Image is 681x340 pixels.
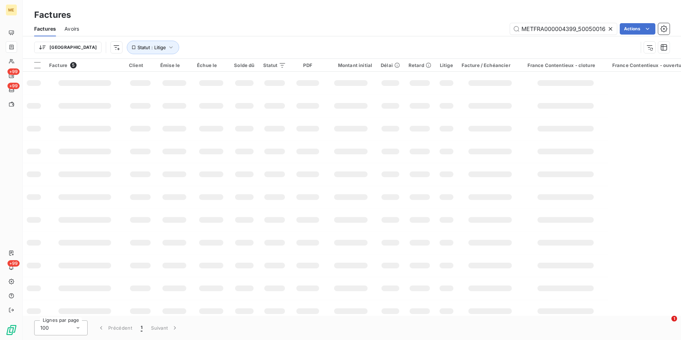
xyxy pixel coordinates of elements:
[7,68,20,75] span: +99
[381,62,400,68] div: Délai
[527,62,604,68] div: France Contentieux - cloture
[34,42,102,53] button: [GEOGRAPHIC_DATA]
[7,83,20,89] span: +99
[93,320,136,335] button: Précédent
[137,45,166,50] span: Statut : Litige
[40,324,49,331] span: 100
[49,62,67,68] span: Facture
[620,23,655,35] button: Actions
[6,324,17,336] img: Logo LeanPay
[234,62,254,68] div: Solde dû
[7,260,20,267] span: +99
[34,9,71,21] h3: Factures
[295,62,321,68] div: PDF
[127,41,179,54] button: Statut : Litige
[34,25,56,32] span: Factures
[263,62,286,68] div: Statut
[136,320,147,335] button: 1
[141,324,142,331] span: 1
[671,316,677,321] span: 1
[409,62,431,68] div: Retard
[6,4,17,16] div: ME
[129,62,152,68] div: Client
[440,62,453,68] div: Litige
[462,62,519,68] div: Facture / Echéancier
[64,25,79,32] span: Avoirs
[329,62,372,68] div: Montant initial
[657,316,674,333] iframe: Intercom live chat
[147,320,183,335] button: Suivant
[160,62,188,68] div: Émise le
[510,23,617,35] input: Rechercher
[197,62,225,68] div: Échue le
[70,62,77,68] span: 5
